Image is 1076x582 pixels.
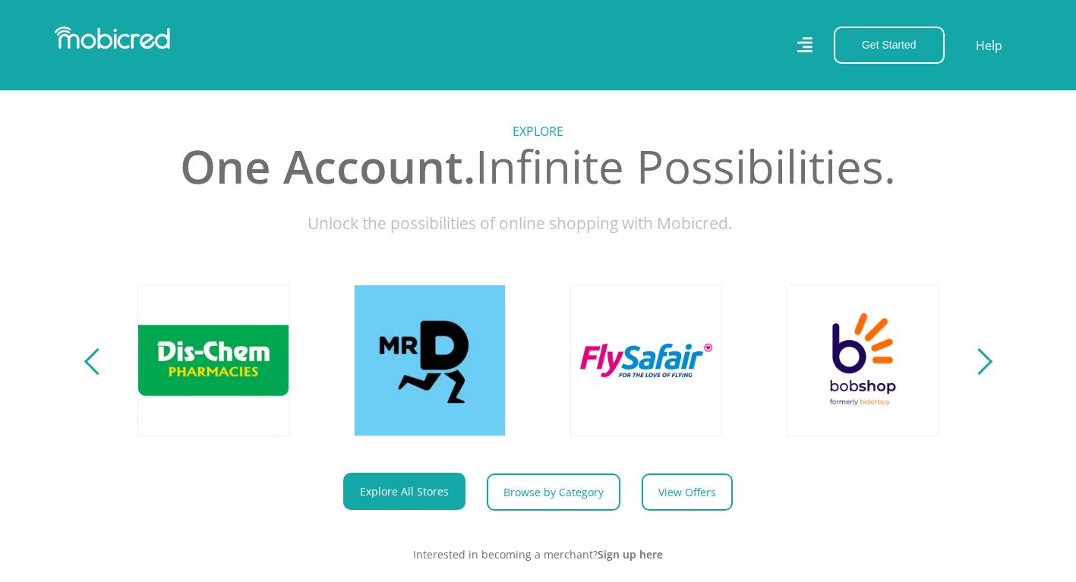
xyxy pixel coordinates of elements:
a: Explore All Stores [343,473,465,510]
a: View Offers [642,473,733,511]
p: Unlock the possibilities of online shopping with Mobicred. [117,212,960,236]
img: Mobicred [55,27,170,49]
button: Previous [88,345,107,376]
a: Sign up here [598,547,663,562]
button: Get Started [834,27,945,64]
span: One Account. [180,135,475,197]
a: Browse by Category [487,473,620,511]
h2: Infinite Possibilities. [117,139,960,193]
h5: Explore [117,124,960,139]
a: Help [975,36,1003,55]
button: Next [970,345,989,376]
p: Interested in becoming a merchant? [117,546,960,562]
